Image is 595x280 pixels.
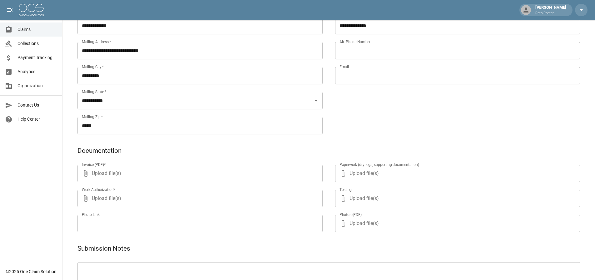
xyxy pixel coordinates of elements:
[340,212,362,217] label: Photos (PDF)
[350,215,563,232] span: Upload file(s)
[535,11,566,16] p: Roto-Rooter
[6,268,57,275] div: © 2025 One Claim Solution
[82,89,106,94] label: Mailing State
[17,54,57,61] span: Payment Tracking
[92,165,306,182] span: Upload file(s)
[17,82,57,89] span: Organization
[533,4,569,16] div: [PERSON_NAME]
[340,39,370,44] label: Alt. Phone Number
[82,64,104,69] label: Mailing City
[82,39,111,44] label: Mailing Address
[82,114,103,119] label: Mailing Zip
[4,4,16,16] button: open drawer
[17,102,57,108] span: Contact Us
[17,40,57,47] span: Collections
[350,190,563,207] span: Upload file(s)
[82,162,106,167] label: Invoice (PDF)*
[350,165,563,182] span: Upload file(s)
[82,187,115,192] label: Work Authorization*
[92,190,306,207] span: Upload file(s)
[340,187,352,192] label: Testing
[340,64,349,69] label: Email
[17,68,57,75] span: Analytics
[340,162,419,167] label: Paperwork (dry logs, supporting documentation)
[19,4,44,16] img: ocs-logo-white-transparent.png
[17,26,57,33] span: Claims
[17,116,57,122] span: Help Center
[82,212,100,217] label: Photo Link
[312,96,320,105] button: Open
